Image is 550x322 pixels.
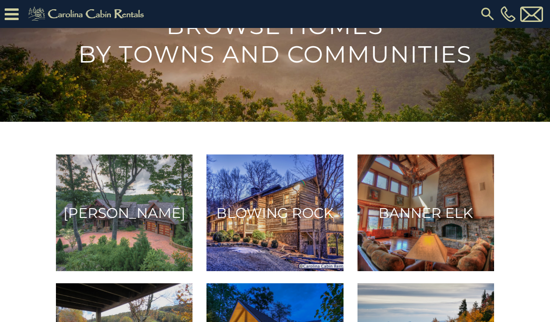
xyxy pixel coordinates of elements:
[206,154,343,271] a: Blowing Rock
[357,154,494,271] a: Banner Elk
[213,204,336,222] h3: Blowing Rock
[498,6,518,22] a: [PHONE_NUMBER]
[63,204,186,222] h3: [PERSON_NAME]
[364,204,487,222] h3: Banner Elk
[56,154,192,271] a: [PERSON_NAME]
[479,6,496,22] img: search-regular.svg
[23,5,152,23] img: Khaki-logo.png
